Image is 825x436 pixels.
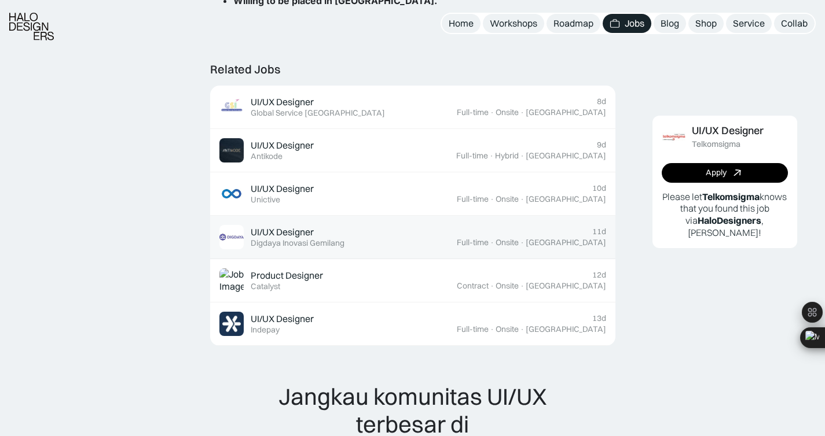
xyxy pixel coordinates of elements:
div: UI/UX Designer [251,313,314,325]
div: 8d [597,97,606,106]
div: Antikode [251,152,283,161]
div: Catalyst [251,282,280,291]
a: Roadmap [547,14,600,33]
div: Unictive [251,195,280,205]
img: Job Image [219,225,244,249]
div: · [489,151,494,161]
a: Jobs [603,14,651,33]
a: Job ImageUI/UX DesignerUnictive10dFull-time·Onsite·[GEOGRAPHIC_DATA] [210,172,615,216]
div: [GEOGRAPHIC_DATA] [526,324,606,334]
a: Job ImageUI/UX DesignerAntikode9dFull-time·Hybrid·[GEOGRAPHIC_DATA] [210,129,615,172]
div: Product Designer [251,269,323,282]
div: UI/UX Designer [251,96,314,108]
img: Job Image [219,95,244,119]
a: Collab [774,14,815,33]
img: Job Image [219,268,244,293]
p: ‍ [210,9,615,25]
div: Onsite [496,281,519,291]
div: Service [733,17,765,29]
div: 11d [592,227,606,237]
div: 9d [597,140,606,150]
img: Job Image [219,138,244,162]
div: · [490,281,494,291]
div: Roadmap [553,17,593,29]
div: 13d [592,313,606,323]
div: Full-time [457,194,489,204]
div: Onsite [496,324,519,334]
a: Shop [688,14,724,33]
div: Global Service [GEOGRAPHIC_DATA] [251,108,385,118]
a: Apply [662,163,788,183]
div: Blog [661,17,679,29]
div: · [490,194,494,204]
div: Workshops [490,17,537,29]
div: [GEOGRAPHIC_DATA] [526,238,606,247]
img: Job Image [662,125,686,149]
div: · [520,108,525,117]
div: Apply [706,168,727,178]
div: 10d [592,183,606,193]
div: · [520,194,525,204]
p: Please let knows that you found this job via , [PERSON_NAME]! [662,191,788,239]
div: · [520,238,525,247]
a: Job ImageUI/UX DesignerDigdaya Inovasi Gemilang11dFull-time·Onsite·[GEOGRAPHIC_DATA] [210,216,615,259]
div: Telkomsigma [692,139,740,149]
div: [GEOGRAPHIC_DATA] [526,281,606,291]
div: · [490,238,494,247]
a: Job ImageUI/UX DesignerGlobal Service [GEOGRAPHIC_DATA]8dFull-time·Onsite·[GEOGRAPHIC_DATA] [210,86,615,129]
a: Workshops [483,14,544,33]
div: [GEOGRAPHIC_DATA] [526,194,606,204]
div: · [490,324,494,334]
img: Job Image [219,182,244,206]
div: · [490,108,494,117]
div: Related Jobs [210,62,280,76]
a: Job ImageProduct DesignerCatalyst12dContract·Onsite·[GEOGRAPHIC_DATA] [210,259,615,302]
div: [GEOGRAPHIC_DATA] [526,108,606,117]
div: Full-time [457,324,489,334]
div: UI/UX Designer [251,139,314,152]
div: Digdaya Inovasi Gemilang [251,238,344,248]
div: · [520,151,525,161]
div: Onsite [496,238,519,247]
a: Job ImageUI/UX DesignerIndepay13dFull-time·Onsite·[GEOGRAPHIC_DATA] [210,302,615,346]
a: Service [726,14,772,33]
div: Onsite [496,108,519,117]
div: Full-time [457,238,489,247]
div: UI/UX Designer [692,125,764,137]
div: Jobs [625,17,644,29]
div: [GEOGRAPHIC_DATA] [526,151,606,161]
a: Home [442,14,481,33]
div: Home [449,17,474,29]
img: Job Image [219,312,244,336]
div: UI/UX Designer [251,183,314,195]
a: Blog [654,14,686,33]
div: Onsite [496,194,519,204]
div: 12d [592,270,606,280]
div: Hybrid [495,151,519,161]
div: Collab [781,17,808,29]
div: Full-time [457,108,489,117]
b: Telkomsigma [702,191,760,202]
div: Indepay [251,325,280,335]
div: Full-time [456,151,488,161]
div: UI/UX Designer [251,226,314,238]
div: · [520,281,525,291]
div: Contract [457,281,489,291]
div: · [520,324,525,334]
div: Shop [695,17,717,29]
b: HaloDesigners [698,215,761,227]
